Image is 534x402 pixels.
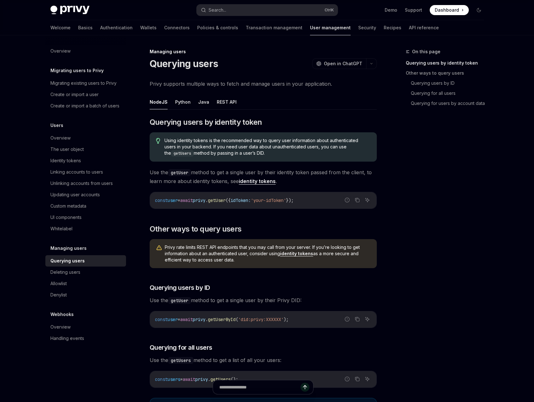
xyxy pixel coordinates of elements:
a: Security [358,20,376,35]
h5: Migrating users to Privy [50,67,104,74]
button: Copy the contents from the code block [353,315,361,323]
a: Overview [45,45,126,57]
span: Use the method to get a list of all your users: [150,356,377,365]
button: Report incorrect code [343,315,351,323]
span: Other ways to query users [150,224,242,234]
span: . [208,376,210,382]
a: Create or import a batch of users [45,100,126,112]
span: = [178,198,180,203]
div: Linking accounts to users [50,168,103,176]
span: }); [286,198,294,203]
code: getUsers [171,150,194,157]
span: Privy supports multiple ways to fetch and manage users in your application. [150,79,377,88]
button: Python [175,95,191,109]
a: Querying for users by account data [411,98,489,108]
code: getUsers [168,357,193,364]
a: Deleting users [45,267,126,278]
a: Updating user accounts [45,189,126,200]
a: Demo [385,7,397,13]
span: user [168,198,178,203]
button: Open in ChatGPT [312,58,366,69]
span: Use the method to get a single user by their Privy DID: [150,296,377,305]
a: Recipes [384,20,401,35]
button: Copy the contents from the code block [353,375,361,383]
span: const [155,376,168,382]
span: getUserById [208,317,236,322]
a: Migrating existing users to Privy [45,78,126,89]
span: On this page [412,48,440,55]
span: . [205,317,208,322]
a: User management [310,20,351,35]
span: const [155,198,168,203]
a: Dashboard [430,5,469,15]
a: Unlinking accounts from users [45,178,126,189]
span: ( [236,317,238,322]
a: Linking accounts to users [45,166,126,178]
a: Connectors [164,20,190,35]
span: privy [195,376,208,382]
button: Report incorrect code [343,375,351,383]
span: getUser [208,198,226,203]
div: Create or import a batch of users [50,102,119,110]
h5: Users [50,122,63,129]
div: The user object [50,146,84,153]
div: Identity tokens [50,157,81,164]
span: = [180,376,183,382]
div: Overview [50,47,71,55]
span: await [183,376,195,382]
span: Querying for all users [150,343,212,352]
div: Migrating existing users to Privy [50,79,117,87]
span: getUsers [210,376,231,382]
span: Dashboard [435,7,459,13]
span: users [168,376,180,382]
button: Ask AI [363,375,371,383]
button: REST API [217,95,237,109]
button: Send message [301,383,309,392]
h5: Webhooks [50,311,74,318]
a: Support [405,7,422,13]
a: Querying users by ID [411,78,489,88]
button: NodeJS [150,95,168,109]
a: Querying for all users [411,88,489,98]
span: user [168,317,178,322]
div: Overview [50,323,71,331]
a: API reference [409,20,439,35]
div: Deleting users [50,268,80,276]
a: identity tokens [239,178,276,185]
img: dark logo [50,6,89,14]
span: const [155,317,168,322]
span: Open in ChatGPT [324,60,362,67]
a: Custom metadata [45,200,126,212]
a: Querying users [45,255,126,267]
button: Ask AI [363,315,371,323]
span: . [205,198,208,203]
h1: Querying users [150,58,218,69]
span: Querying users by ID [150,283,210,292]
span: Privy rate limits REST API endpoints that you may call from your server. If you’re looking to get... [165,244,370,263]
button: Copy the contents from the code block [353,196,361,204]
div: Querying users [50,257,85,265]
a: identity tokens [280,251,313,256]
div: Custom metadata [50,202,86,210]
span: = [178,317,180,322]
span: Using identity tokens is the recommended way to query user information about authenticated users ... [164,137,370,157]
span: ); [284,317,289,322]
a: Create or import a user [45,89,126,100]
button: Java [198,95,209,109]
span: ({ [226,198,231,203]
a: UI components [45,212,126,223]
svg: Tip [156,138,160,144]
a: Welcome [50,20,71,35]
a: Denylist [45,289,126,301]
a: Authentication [100,20,133,35]
div: Managing users [150,49,377,55]
div: Whitelabel [50,225,72,233]
a: Transaction management [246,20,302,35]
span: Use the method to get a single user by their identity token passed from the client, to learn more... [150,168,377,186]
a: Overview [45,132,126,144]
button: Report incorrect code [343,196,351,204]
a: Basics [78,20,93,35]
a: Policies & controls [197,20,238,35]
span: Ctrl K [324,8,334,13]
span: await [180,317,193,322]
